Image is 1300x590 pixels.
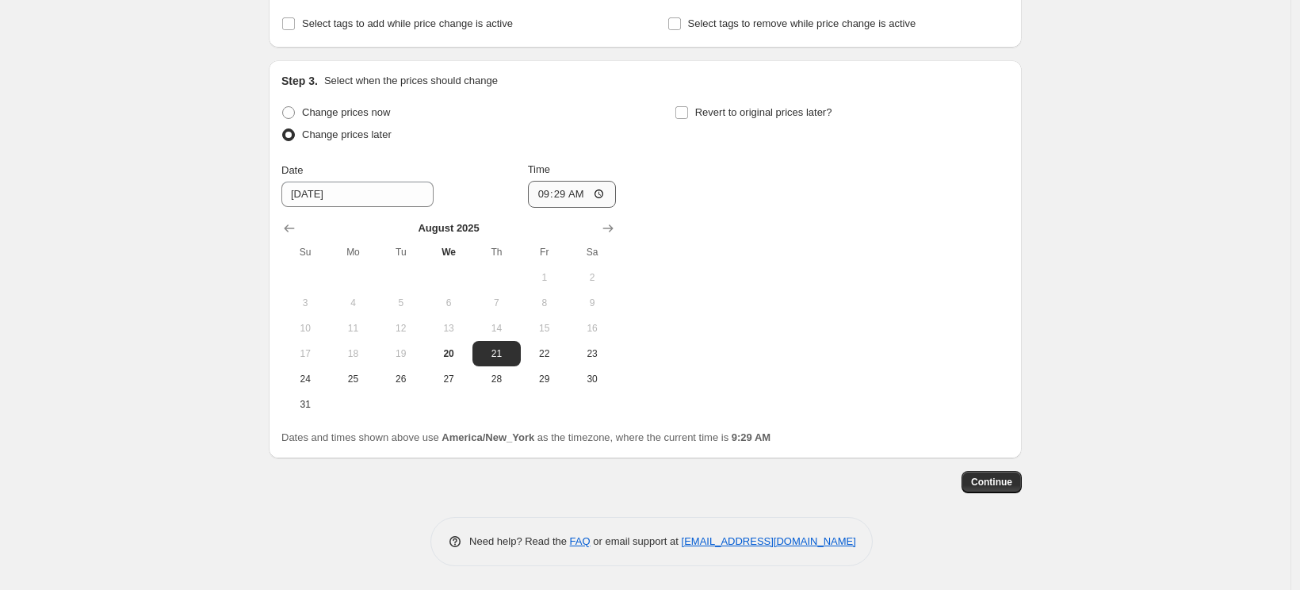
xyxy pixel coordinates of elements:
[469,535,570,547] span: Need help? Read the
[425,366,472,392] button: Wednesday August 27 2025
[521,366,568,392] button: Friday August 29 2025
[384,347,419,360] span: 19
[521,239,568,265] th: Friday
[281,182,434,207] input: 8/20/2025
[431,297,466,309] span: 6
[302,17,513,29] span: Select tags to add while price change is active
[472,341,520,366] button: Thursday August 21 2025
[521,316,568,341] button: Friday August 15 2025
[575,347,610,360] span: 23
[335,322,370,335] span: 11
[591,535,682,547] span: or email support at
[575,246,610,259] span: Sa
[335,347,370,360] span: 18
[568,316,616,341] button: Saturday August 16 2025
[377,239,425,265] th: Tuesday
[570,535,591,547] a: FAQ
[568,239,616,265] th: Saturday
[431,373,466,385] span: 27
[472,316,520,341] button: Thursday August 14 2025
[281,73,318,89] h2: Step 3.
[281,366,329,392] button: Sunday August 24 2025
[302,106,390,118] span: Change prices now
[425,341,472,366] button: Today Wednesday August 20 2025
[278,217,300,239] button: Show previous month, July 2025
[384,322,419,335] span: 12
[971,476,1012,488] span: Continue
[329,341,377,366] button: Monday August 18 2025
[431,246,466,259] span: We
[695,106,832,118] span: Revert to original prices later?
[527,246,562,259] span: Fr
[568,290,616,316] button: Saturday August 9 2025
[962,471,1022,493] button: Continue
[431,347,466,360] span: 20
[281,290,329,316] button: Sunday August 3 2025
[329,316,377,341] button: Monday August 11 2025
[384,297,419,309] span: 5
[568,366,616,392] button: Saturday August 30 2025
[324,73,498,89] p: Select when the prices should change
[527,347,562,360] span: 22
[575,322,610,335] span: 16
[527,322,562,335] span: 15
[288,373,323,385] span: 24
[329,290,377,316] button: Monday August 4 2025
[472,366,520,392] button: Thursday August 28 2025
[302,128,392,140] span: Change prices later
[377,290,425,316] button: Tuesday August 5 2025
[281,392,329,417] button: Sunday August 31 2025
[335,373,370,385] span: 25
[688,17,916,29] span: Select tags to remove while price change is active
[335,246,370,259] span: Mo
[521,290,568,316] button: Friday August 8 2025
[431,322,466,335] span: 13
[377,316,425,341] button: Tuesday August 12 2025
[288,246,323,259] span: Su
[521,265,568,290] button: Friday August 1 2025
[288,322,323,335] span: 10
[597,217,619,239] button: Show next month, September 2025
[528,163,550,175] span: Time
[384,373,419,385] span: 26
[527,297,562,309] span: 8
[335,297,370,309] span: 4
[281,239,329,265] th: Sunday
[527,271,562,284] span: 1
[281,316,329,341] button: Sunday August 10 2025
[682,535,856,547] a: [EMAIL_ADDRESS][DOMAIN_NAME]
[425,316,472,341] button: Wednesday August 13 2025
[568,265,616,290] button: Saturday August 2 2025
[521,341,568,366] button: Friday August 22 2025
[479,322,514,335] span: 14
[288,398,323,411] span: 31
[329,366,377,392] button: Monday August 25 2025
[384,246,419,259] span: Tu
[528,181,617,208] input: 12:00
[281,431,770,443] span: Dates and times shown above use as the timezone, where the current time is
[425,239,472,265] th: Wednesday
[479,373,514,385] span: 28
[479,297,514,309] span: 7
[732,431,770,443] b: 9:29 AM
[377,366,425,392] button: Tuesday August 26 2025
[472,239,520,265] th: Thursday
[377,341,425,366] button: Tuesday August 19 2025
[527,373,562,385] span: 29
[575,297,610,309] span: 9
[575,373,610,385] span: 30
[568,341,616,366] button: Saturday August 23 2025
[575,271,610,284] span: 2
[479,347,514,360] span: 21
[442,431,534,443] b: America/New_York
[288,297,323,309] span: 3
[425,290,472,316] button: Wednesday August 6 2025
[472,290,520,316] button: Thursday August 7 2025
[281,341,329,366] button: Sunday August 17 2025
[479,246,514,259] span: Th
[329,239,377,265] th: Monday
[281,164,303,176] span: Date
[288,347,323,360] span: 17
